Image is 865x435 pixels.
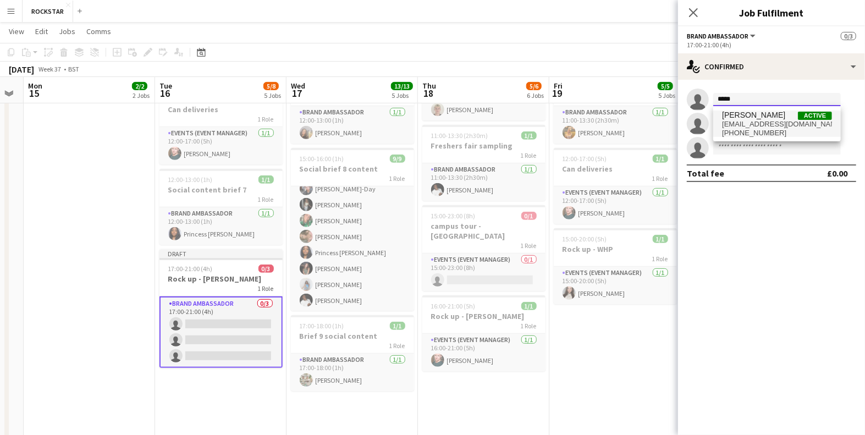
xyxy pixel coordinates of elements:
[86,26,111,36] span: Comms
[59,26,75,36] span: Jobs
[158,87,172,100] span: 16
[653,155,668,163] span: 1/1
[722,111,785,120] span: Elyse Dolman
[687,32,757,40] button: Brand Ambassador
[159,81,172,91] span: Tue
[291,315,414,391] app-job-card: 17:00-18:00 (1h)1/1Brief 9 social content1 RoleBrand Ambassador1/117:00-18:00 (1h)[PERSON_NAME]
[678,5,865,20] h3: Job Fulfilment
[159,104,283,114] h3: Can deliveries
[421,87,436,100] span: 18
[658,91,675,100] div: 5 Jobs
[422,254,546,291] app-card-role: Events (Event Manager)0/115:00-23:00 (8h)
[133,91,150,100] div: 2 Jobs
[168,265,213,273] span: 17:00-21:00 (4h)
[431,131,488,140] span: 11:00-13:30 (2h30m)
[554,148,677,224] app-job-card: 12:00-17:00 (5h)1/1Can deliveries1 RoleEvents (Event Manager)1/112:00-17:00 (5h)[PERSON_NAME]
[521,302,537,310] span: 1/1
[390,322,405,330] span: 1/1
[554,244,677,254] h3: Rock up - WHP
[652,255,668,263] span: 1 Role
[159,296,283,368] app-card-role: Brand Ambassador0/317:00-21:00 (4h)
[554,267,677,304] app-card-role: Events (Event Manager)1/115:00-20:00 (5h)[PERSON_NAME]
[521,241,537,250] span: 1 Role
[658,82,673,90] span: 5/5
[159,249,283,368] app-job-card: Draft17:00-21:00 (4h)0/3Rock up - [PERSON_NAME]1 RoleBrand Ambassador0/317:00-21:00 (4h)
[431,212,476,220] span: 15:00-23:00 (8h)
[35,26,48,36] span: Edit
[554,68,677,144] app-job-card: 11:00-13:30 (2h30m)1/1Freshers Fair sampling1 RoleBrand Ambassador1/111:00-13:30 (2h30m)[PERSON_N...
[422,205,546,291] app-job-card: 15:00-23:00 (8h)0/1campus tour - [GEOGRAPHIC_DATA]1 RoleEvents (Event Manager)0/115:00-23:00 (8h)
[554,186,677,224] app-card-role: Events (Event Manager)1/112:00-17:00 (5h)[PERSON_NAME]
[291,164,414,174] h3: Social brief 8 content
[258,195,274,203] span: 1 Role
[28,81,42,91] span: Mon
[9,64,34,75] div: [DATE]
[431,302,476,310] span: 16:00-21:00 (5h)
[159,274,283,284] h3: Rock up - [PERSON_NAME]
[291,146,414,311] app-card-role: Brand Ambassador9/915:00-16:00 (1h)[PERSON_NAME][PERSON_NAME]-Day[PERSON_NAME][PERSON_NAME][PERSO...
[23,1,73,22] button: ROCKSTAR
[291,354,414,391] app-card-role: Brand Ambassador1/117:00-18:00 (1h)[PERSON_NAME]
[422,334,546,371] app-card-role: Events (Event Manager)1/116:00-21:00 (5h)[PERSON_NAME]
[36,65,64,73] span: Week 37
[422,295,546,371] app-job-card: 16:00-21:00 (5h)1/1Rock up - [PERSON_NAME]1 RoleEvents (Event Manager)1/116:00-21:00 (5h)[PERSON_...
[827,168,847,179] div: £0.00
[521,131,537,140] span: 1/1
[291,106,414,144] app-card-role: Brand Ambassador1/112:00-13:00 (1h)[PERSON_NAME]
[263,82,279,90] span: 5/8
[391,82,413,90] span: 13/13
[687,32,748,40] span: Brand Ambassador
[258,284,274,293] span: 1 Role
[54,24,80,38] a: Jobs
[291,81,305,91] span: Wed
[291,331,414,341] h3: Brief 9 social content
[68,65,79,73] div: BST
[132,82,147,90] span: 2/2
[9,26,24,36] span: View
[552,87,563,100] span: 19
[422,141,546,151] h3: Freshers fair sampling
[798,112,832,120] span: Active
[652,174,668,183] span: 1 Role
[554,81,563,91] span: Fri
[159,207,283,245] app-card-role: Brand Ambassador1/112:00-13:00 (1h)Princess [PERSON_NAME]
[687,41,856,49] div: 17:00-21:00 (4h)
[526,82,542,90] span: 5/6
[291,148,414,311] app-job-card: 15:00-16:00 (1h)9/9Social brief 8 content1 RoleBrand Ambassador9/915:00-16:00 (1h)[PERSON_NAME][P...
[258,115,274,123] span: 1 Role
[422,221,546,241] h3: campus tour - [GEOGRAPHIC_DATA]
[554,228,677,304] div: 15:00-20:00 (5h)1/1Rock up - WHP1 RoleEvents (Event Manager)1/115:00-20:00 (5h)[PERSON_NAME]
[159,185,283,195] h3: Social content brief 7
[4,24,29,38] a: View
[82,24,115,38] a: Comms
[159,249,283,258] div: Draft
[159,89,283,164] app-job-card: 12:00-17:00 (5h)1/1Can deliveries1 RoleEvents (Event Manager)1/112:00-17:00 (5h)[PERSON_NAME]
[563,235,607,243] span: 15:00-20:00 (5h)
[300,155,344,163] span: 15:00-16:00 (1h)
[258,175,274,184] span: 1/1
[389,342,405,350] span: 1 Role
[264,91,281,100] div: 5 Jobs
[653,235,668,243] span: 1/1
[392,91,412,100] div: 5 Jobs
[521,151,537,159] span: 1 Role
[554,106,677,144] app-card-role: Brand Ambassador1/111:00-13:30 (2h30m)[PERSON_NAME]
[722,120,832,129] span: elysexd@icloud.com
[422,81,436,91] span: Thu
[678,53,865,80] div: Confirmed
[554,164,677,174] h3: Can deliveries
[563,155,607,163] span: 12:00-17:00 (5h)
[159,169,283,245] app-job-card: 12:00-13:00 (1h)1/1Social content brief 71 RoleBrand Ambassador1/112:00-13:00 (1h)Princess [PERSO...
[422,125,546,201] app-job-card: 11:00-13:30 (2h30m)1/1Freshers fair sampling1 RoleBrand Ambassador1/111:00-13:30 (2h30m)[PERSON_N...
[31,24,52,38] a: Edit
[389,174,405,183] span: 1 Role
